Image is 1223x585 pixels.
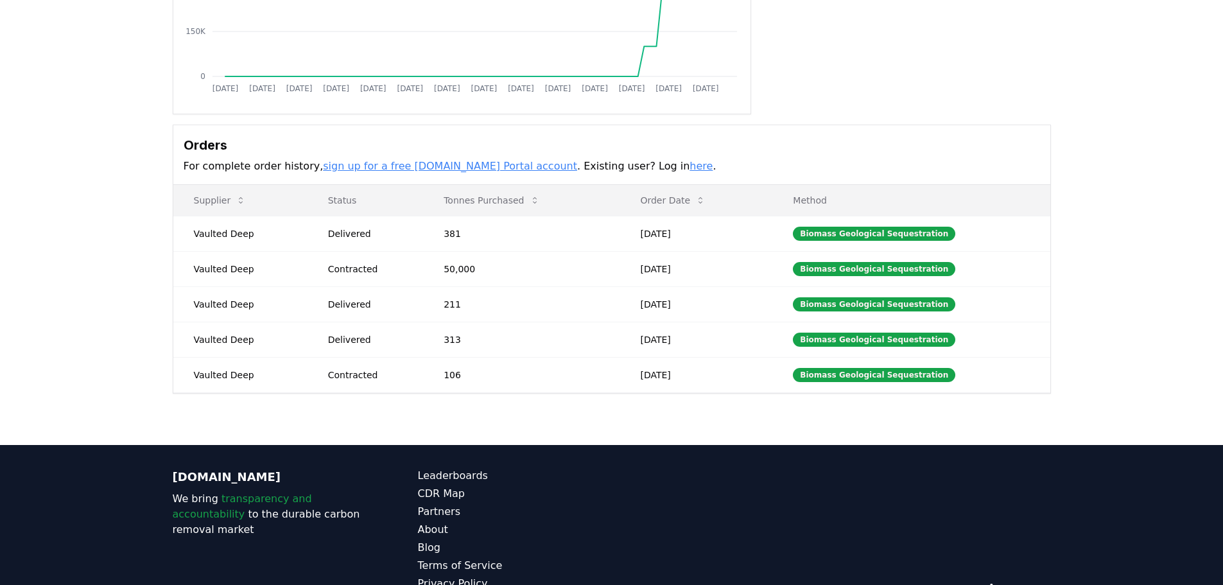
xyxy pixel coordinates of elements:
tspan: [DATE] [508,84,534,93]
button: Tonnes Purchased [433,188,550,213]
div: Biomass Geological Sequestration [793,262,955,276]
button: Order Date [630,188,716,213]
p: For complete order history, . Existing user? Log in . [184,159,1040,174]
a: Leaderboards [418,468,612,484]
tspan: [DATE] [249,84,275,93]
tspan: [DATE] [397,84,423,93]
p: We bring to the durable carbon removal market [173,491,367,537]
div: Contracted [328,369,413,381]
div: Delivered [328,227,413,240]
td: 211 [423,286,620,322]
button: Supplier [184,188,257,213]
span: transparency and accountability [173,493,312,520]
td: [DATE] [620,286,772,322]
a: Partners [418,504,612,520]
td: Vaulted Deep [173,251,308,286]
p: Status [318,194,413,207]
div: Contracted [328,263,413,275]
td: [DATE] [620,251,772,286]
tspan: [DATE] [582,84,608,93]
td: [DATE] [620,216,772,251]
p: [DOMAIN_NAME] [173,468,367,486]
td: Vaulted Deep [173,216,308,251]
tspan: [DATE] [655,84,682,93]
a: here [690,160,713,172]
a: sign up for a free [DOMAIN_NAME] Portal account [323,160,577,172]
tspan: [DATE] [212,84,238,93]
div: Biomass Geological Sequestration [793,227,955,241]
p: Method [783,194,1039,207]
td: 50,000 [423,251,620,286]
tspan: [DATE] [544,84,571,93]
td: 381 [423,216,620,251]
tspan: [DATE] [618,84,645,93]
td: Vaulted Deep [173,357,308,392]
tspan: [DATE] [471,84,497,93]
td: 313 [423,322,620,357]
div: Biomass Geological Sequestration [793,333,955,347]
tspan: 0 [200,72,205,81]
td: Vaulted Deep [173,322,308,357]
div: Biomass Geological Sequestration [793,368,955,382]
tspan: [DATE] [286,84,312,93]
a: CDR Map [418,486,612,502]
tspan: [DATE] [360,84,386,93]
a: Terms of Service [418,558,612,573]
td: Vaulted Deep [173,286,308,322]
h3: Orders [184,135,1040,155]
tspan: [DATE] [434,84,460,93]
tspan: [DATE] [692,84,718,93]
a: About [418,522,612,537]
tspan: 150K [186,27,206,36]
td: 106 [423,357,620,392]
div: Biomass Geological Sequestration [793,297,955,311]
div: Delivered [328,333,413,346]
td: [DATE] [620,357,772,392]
td: [DATE] [620,322,772,357]
a: Blog [418,540,612,555]
tspan: [DATE] [323,84,349,93]
div: Delivered [328,298,413,311]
